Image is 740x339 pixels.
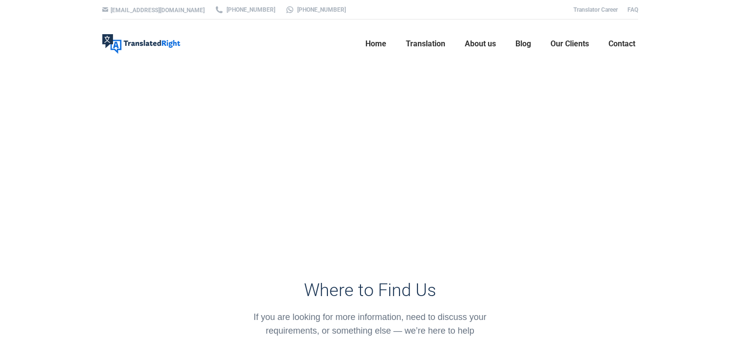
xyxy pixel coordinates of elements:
[573,6,618,13] a: Translator Career
[365,39,386,49] span: Home
[285,5,346,14] a: [PHONE_NUMBER]
[403,28,448,60] a: Translation
[548,28,592,60] a: Our Clients
[465,39,496,49] span: About us
[406,39,445,49] span: Translation
[240,310,500,338] div: If you are looking for more information, need to discuss your requirements, or something else — w...
[102,149,455,179] h1: Contact Us
[550,39,589,49] span: Our Clients
[627,6,638,13] a: FAQ
[606,28,638,60] a: Contact
[512,28,534,60] a: Blog
[462,28,499,60] a: About us
[608,39,635,49] span: Contact
[240,280,500,300] h3: Where to Find Us
[214,5,275,14] a: [PHONE_NUMBER]
[111,7,205,14] a: [EMAIL_ADDRESS][DOMAIN_NAME]
[362,28,389,60] a: Home
[515,39,531,49] span: Blog
[102,34,180,54] img: Translated Right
